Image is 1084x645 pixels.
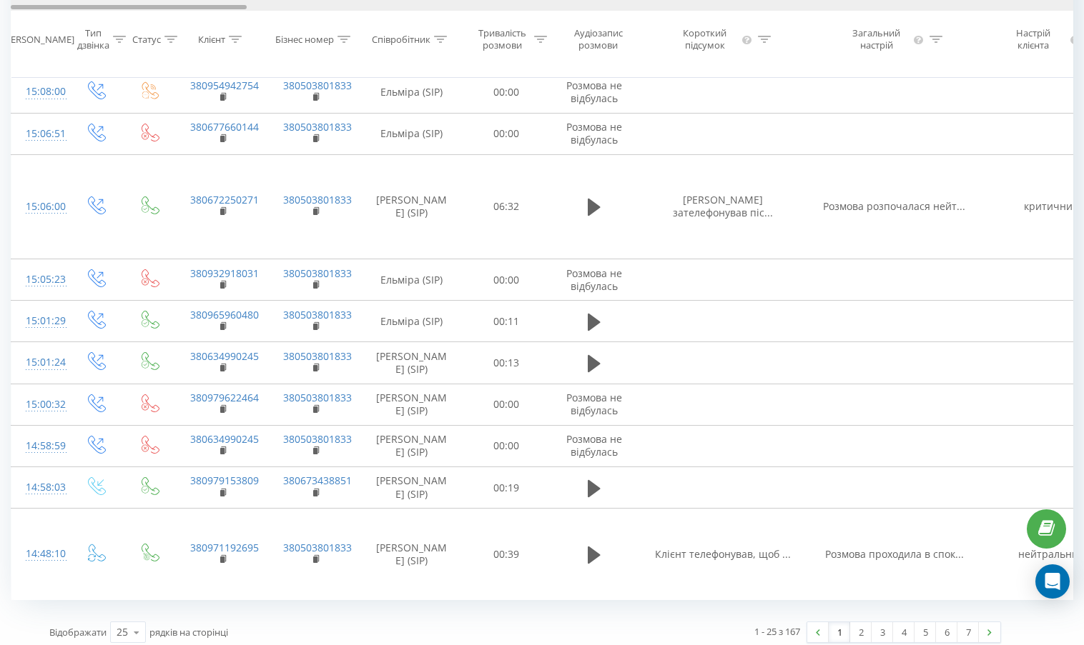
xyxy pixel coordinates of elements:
[362,71,462,113] td: Ельміра (SIP)
[362,259,462,301] td: Ельміра (SIP)
[283,79,352,92] a: 380503801833
[26,391,54,419] div: 15:00:32
[566,266,622,293] span: Розмова не відбулась
[673,193,773,219] span: [PERSON_NAME] зателефонував піс...
[283,432,352,446] a: 380503801833
[190,308,259,321] a: 380965960480
[936,622,957,642] a: 6
[26,540,54,568] div: 14:48:10
[190,541,259,554] a: 380971192695
[563,27,633,51] div: Аудіозапис розмови
[655,547,791,561] span: Клієнт телефонував, щоб ...
[362,342,462,384] td: [PERSON_NAME] (SIP)
[275,33,334,45] div: Бізнес номер
[872,622,893,642] a: 3
[566,432,622,459] span: Розмова не відбулась
[462,509,551,600] td: 00:39
[190,79,259,92] a: 380954942754
[26,307,54,335] div: 15:01:29
[362,301,462,342] td: Ельміра (SIP)
[283,308,352,321] a: 380503801833
[362,509,462,600] td: [PERSON_NAME] (SIP)
[283,193,352,206] a: 380503801833
[462,425,551,466] td: 00:00
[362,467,462,509] td: [PERSON_NAME] (SIP)
[283,120,352,134] a: 380503801833
[566,120,622,146] span: Розмова не відбулась
[566,391,622,417] span: Розмова не відбулась
[149,626,228,639] span: рядків на сторінці
[26,432,54,460] div: 14:58:59
[915,622,936,642] a: 5
[462,259,551,301] td: 00:00
[283,266,352,280] a: 380503801833
[283,349,352,363] a: 380503801833
[462,301,551,342] td: 00:11
[462,384,551,425] td: 00:00
[825,547,964,561] span: Розмова проходила в спок...
[823,199,965,213] span: Розмова розпочалася нейт...
[671,27,739,51] div: Короткий підсумок
[957,622,979,642] a: 7
[198,33,225,45] div: Клієнт
[190,266,259,280] a: 380932918031
[190,349,259,363] a: 380634990245
[372,33,430,45] div: Співробітник
[26,266,54,294] div: 15:05:23
[190,193,259,206] a: 380672250271
[893,622,915,642] a: 4
[462,342,551,384] td: 00:13
[26,474,54,501] div: 14:58:03
[1000,27,1066,51] div: Настрій клієнта
[283,541,352,554] a: 380503801833
[462,154,551,259] td: 06:32
[462,467,551,509] td: 00:19
[462,113,551,154] td: 00:00
[77,27,109,51] div: Тип дзвінка
[566,79,622,105] span: Розмова не відбулась
[283,391,352,404] a: 380503801833
[283,474,352,487] a: 380673438851
[850,622,872,642] a: 2
[362,154,462,259] td: [PERSON_NAME] (SIP)
[190,120,259,134] a: 380677660144
[474,27,531,51] div: Тривалість розмови
[362,113,462,154] td: Ельміра (SIP)
[362,425,462,466] td: [PERSON_NAME] (SIP)
[26,78,54,106] div: 15:08:00
[462,71,551,113] td: 00:00
[842,27,911,51] div: Загальний настрій
[2,33,74,45] div: [PERSON_NAME]
[117,625,128,639] div: 25
[754,624,800,639] div: 1 - 25 з 167
[1035,564,1070,599] div: Open Intercom Messenger
[829,622,850,642] a: 1
[362,384,462,425] td: [PERSON_NAME] (SIP)
[26,193,54,221] div: 15:06:00
[190,432,259,446] a: 380634990245
[49,626,107,639] span: Відображати
[190,474,259,487] a: 380979153809
[26,349,54,376] div: 15:01:24
[132,33,161,45] div: Статус
[26,120,54,148] div: 15:06:51
[190,391,259,404] a: 380979622464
